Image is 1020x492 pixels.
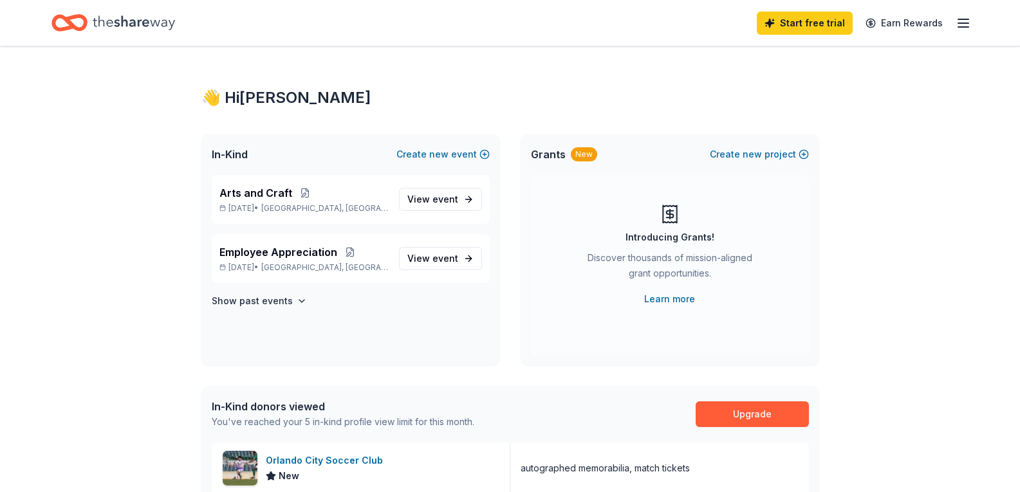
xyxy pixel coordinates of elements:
p: [DATE] • [219,203,389,214]
a: View event [399,247,482,270]
div: Orlando City Soccer Club [266,453,388,468]
div: You've reached your 5 in-kind profile view limit for this month. [212,414,474,430]
div: autographed memorabilia, match tickets [521,460,690,476]
span: New [279,468,299,484]
span: In-Kind [212,147,248,162]
div: New [571,147,597,161]
div: Introducing Grants! [626,230,714,245]
span: View [407,251,458,266]
span: [GEOGRAPHIC_DATA], [GEOGRAPHIC_DATA] [261,262,388,273]
button: Show past events [212,293,307,309]
a: View event [399,188,482,211]
div: 👋 Hi [PERSON_NAME] [201,87,819,108]
span: View [407,192,458,207]
a: Learn more [644,291,695,307]
span: Arts and Craft [219,185,292,201]
button: Createnewproject [710,147,809,162]
span: new [429,147,449,162]
span: new [743,147,762,162]
p: [DATE] • [219,262,389,273]
span: [GEOGRAPHIC_DATA], [GEOGRAPHIC_DATA] [261,203,388,214]
div: In-Kind donors viewed [212,399,474,414]
button: Createnewevent [396,147,490,162]
a: Start free trial [757,12,853,35]
span: event [432,194,458,205]
a: Earn Rewards [858,12,950,35]
a: Upgrade [696,401,809,427]
span: Employee Appreciation [219,244,337,260]
span: Grants [531,147,566,162]
div: Discover thousands of mission-aligned grant opportunities. [582,250,757,286]
h4: Show past events [212,293,293,309]
span: event [432,253,458,264]
img: Image for Orlando City Soccer Club [223,451,257,486]
a: Home [51,8,175,38]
